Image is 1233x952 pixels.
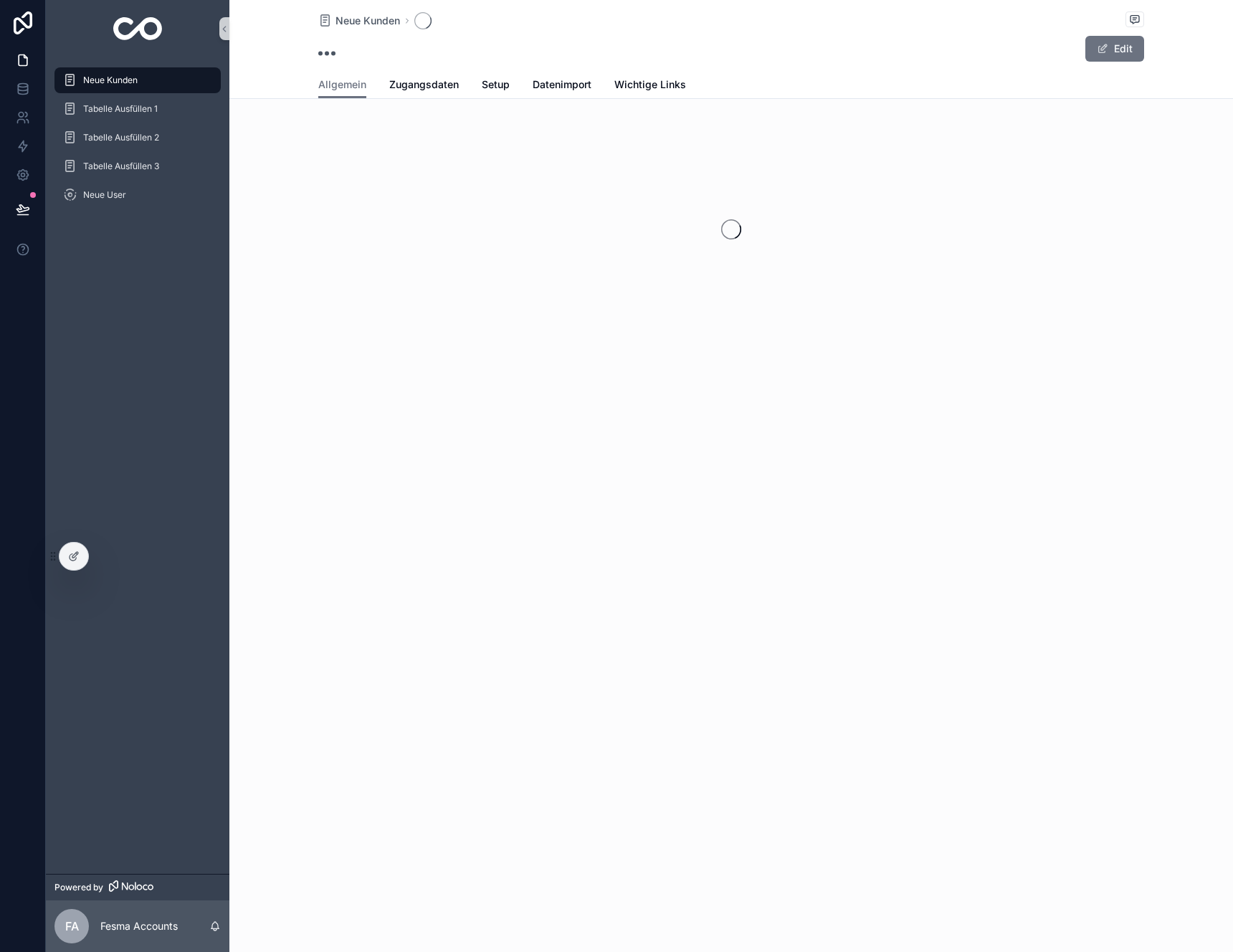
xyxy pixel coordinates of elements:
[83,75,138,86] span: Neue Kunden
[83,103,158,115] span: Tabelle Ausfüllen 1
[389,77,459,92] span: Zugangsdaten
[389,72,459,100] a: Zugangsdaten
[318,14,400,28] a: Neue Kunden
[54,96,221,122] a: Tabelle Ausfüllen 1
[335,14,400,28] span: Neue Kunden
[54,125,221,151] a: Tabelle Ausfüllen 2
[65,918,79,935] span: FA
[46,874,229,900] a: Powered by
[318,77,366,92] span: Allgemein
[100,919,178,933] p: Fesma Accounts
[318,72,366,99] a: Allgemein
[113,17,163,40] img: App logo
[533,77,591,92] span: Datenimport
[83,161,159,172] span: Tabelle Ausfüllen 3
[482,72,510,100] a: Setup
[614,77,686,92] span: Wichtige Links
[54,882,103,893] span: Powered by
[46,57,229,227] div: scrollable content
[614,72,686,100] a: Wichtige Links
[54,153,221,179] a: Tabelle Ausfüllen 3
[482,77,510,92] span: Setup
[533,72,591,100] a: Datenimport
[83,132,159,143] span: Tabelle Ausfüllen 2
[83,189,126,201] span: Neue User
[1085,36,1144,62] button: Edit
[54,182,221,208] a: Neue User
[54,67,221,93] a: Neue Kunden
